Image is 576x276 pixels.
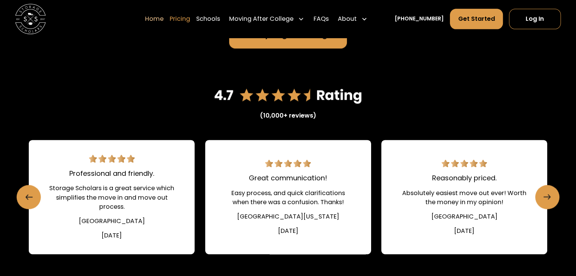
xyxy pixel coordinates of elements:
a: Schools [196,8,220,29]
div: [GEOGRAPHIC_DATA] [431,212,497,221]
div: Great communication! [249,173,327,183]
a: FAQs [313,8,328,29]
div: Professional and friendly. [69,168,154,178]
div: Storage Scholars is a great service which simplifies the move in and move out process. [47,184,176,211]
img: 5 star review. [89,155,135,162]
div: Moving After College [226,8,307,29]
a: Pricing [170,8,190,29]
img: Storage Scholars main logo [15,4,46,34]
div: Moving After College [229,14,293,23]
div: 9 / 22 [381,140,547,254]
a: Log In [509,9,561,29]
div: [GEOGRAPHIC_DATA] [79,217,145,226]
a: 5 star review.Great communication!Easy process, and quick clarifications when there was a confusi... [205,140,371,254]
div: Absolutely easiest move out ever! Worth the money in my opinion! [400,189,529,207]
a: Previous slide [17,185,41,209]
a: Next slide [535,185,559,209]
img: 4.7 star rating on Google reviews. [214,85,362,105]
div: 7 / 22 [29,140,195,254]
a: Get Started [450,9,503,29]
div: Easy process, and quick clarifications when there was a confusion. Thanks! [223,189,353,207]
div: (10,000+ reviews) [260,111,316,120]
div: Reasonably priced. [432,173,496,183]
a: Home [145,8,164,29]
a: [PHONE_NUMBER] [395,15,444,23]
div: [DATE] [454,226,475,236]
div: [DATE] [278,226,298,236]
div: [GEOGRAPHIC_DATA][US_STATE] [237,212,339,221]
div: [DATE] [101,231,122,240]
img: 5 star review. [442,160,487,167]
a: 5 star review.Professional and friendly.Storage Scholars is a great service which simplifies the ... [29,140,195,254]
a: 5 star review.Reasonably priced.Absolutely easiest move out ever! Worth the money in my opinion![... [381,140,547,254]
div: About [335,8,370,29]
div: About [338,14,357,23]
div: 8 / 22 [205,140,371,254]
img: 5 star review. [265,160,311,167]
